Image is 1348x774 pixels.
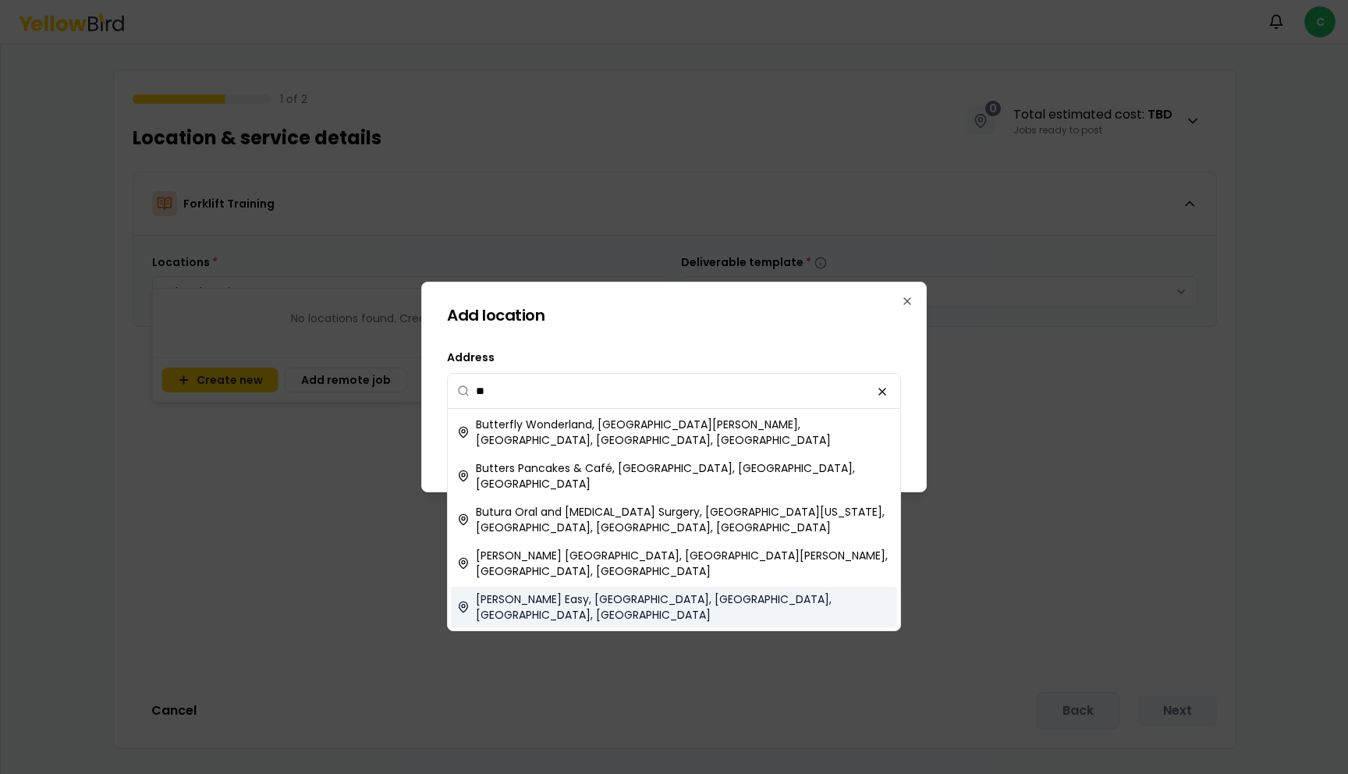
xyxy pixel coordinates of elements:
span: Butterfly Wonderland, [GEOGRAPHIC_DATA][PERSON_NAME], [GEOGRAPHIC_DATA], [GEOGRAPHIC_DATA], [GEOG... [476,417,891,448]
span: [PERSON_NAME] Easy, [GEOGRAPHIC_DATA], [GEOGRAPHIC_DATA], [GEOGRAPHIC_DATA], [GEOGRAPHIC_DATA] [476,591,891,623]
span: Butura Oral and [MEDICAL_DATA] Surgery, [GEOGRAPHIC_DATA][US_STATE], [GEOGRAPHIC_DATA], [GEOGRAPH... [476,504,891,535]
h2: Add location [447,307,901,323]
span: Butters Pancakes & Café, [GEOGRAPHIC_DATA], [GEOGRAPHIC_DATA], [GEOGRAPHIC_DATA] [476,460,891,492]
span: [PERSON_NAME] [GEOGRAPHIC_DATA], [GEOGRAPHIC_DATA][PERSON_NAME], [GEOGRAPHIC_DATA], [GEOGRAPHIC_D... [476,548,891,579]
div: Suggestions [448,409,900,630]
label: Address [447,350,495,365]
